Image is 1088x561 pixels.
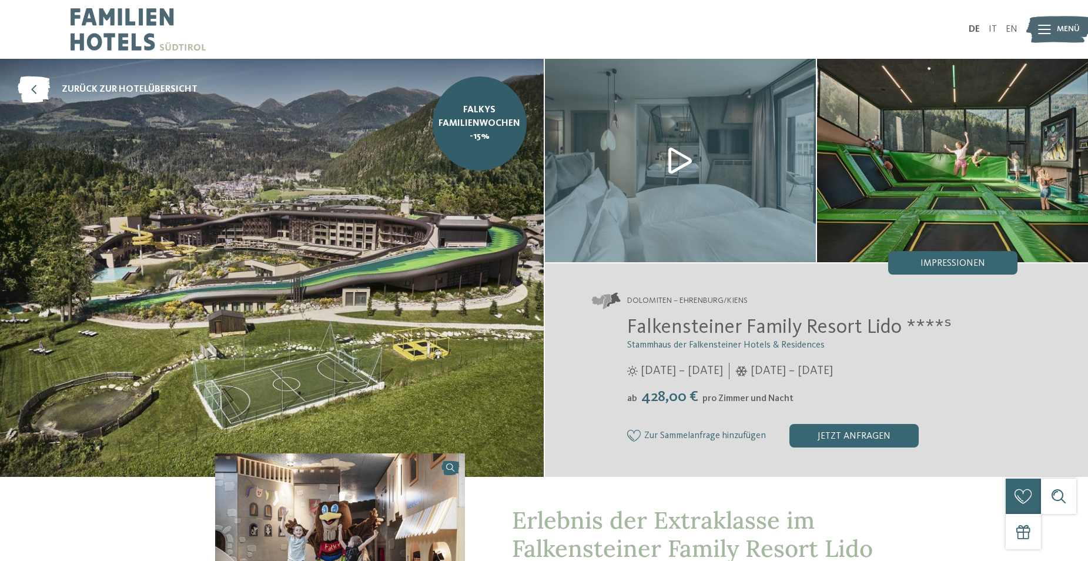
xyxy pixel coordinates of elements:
[789,424,919,448] div: jetzt anfragen
[438,103,520,143] span: Falkys Familienwochen -15%
[18,76,197,103] a: zurück zur Hotelübersicht
[627,295,748,307] span: Dolomiten – Ehrenburg/Kiens
[644,431,766,442] span: Zur Sammelanfrage hinzufügen
[735,366,748,376] i: Öffnungszeiten im Winter
[641,363,723,379] span: [DATE] – [DATE]
[920,259,985,268] span: Impressionen
[817,59,1088,262] img: Das Familienhotel nahe den Dolomiten mit besonderem Charakter
[638,389,701,405] span: 428,00 €
[62,83,197,96] span: zurück zur Hotelübersicht
[545,59,816,262] img: Das Familienhotel nahe den Dolomiten mit besonderem Charakter
[969,25,980,34] a: DE
[1006,25,1017,34] a: EN
[702,394,794,403] span: pro Zimmer und Nacht
[627,394,637,403] span: ab
[751,363,833,379] span: [DATE] – [DATE]
[989,25,997,34] a: IT
[627,340,825,350] span: Stammhaus der Falkensteiner Hotels & Residences
[433,76,527,171] a: Falkys Familienwochen -15%
[627,317,952,338] span: Falkensteiner Family Resort Lido ****ˢ
[1057,24,1080,35] span: Menü
[627,366,638,376] i: Öffnungszeiten im Sommer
